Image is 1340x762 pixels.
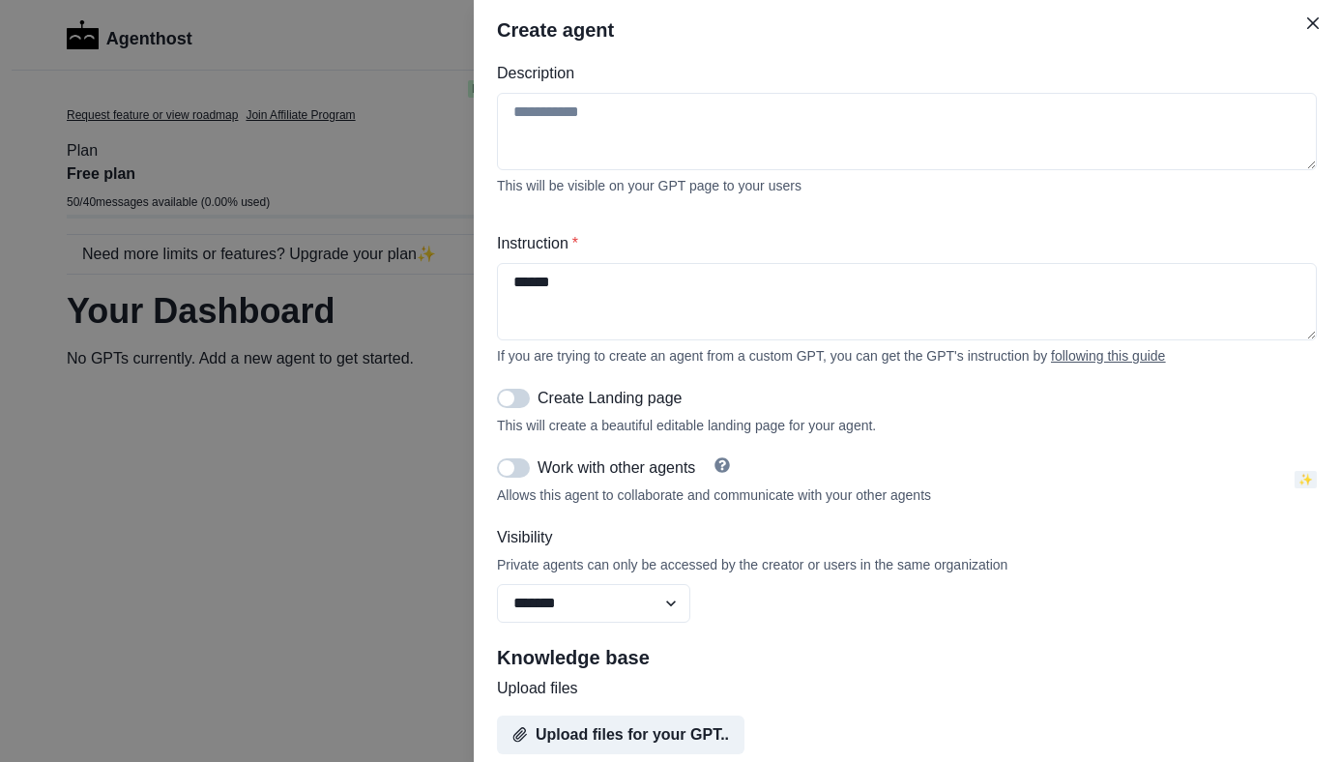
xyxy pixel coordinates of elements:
label: Visibility [497,526,1305,549]
a: following this guide [1051,348,1165,364]
p: Work with other agents [538,456,695,480]
div: Allows this agent to collaborate and communicate with your other agents [497,487,1287,503]
div: Private agents can only be accessed by the creator or users in the same organization [497,557,1317,572]
div: If you are trying to create an agent from a custom GPT, you can get the GPT's instruction by [497,348,1317,364]
div: This will create a beautiful editable landing page for your agent. [497,418,1317,433]
button: Help [703,457,742,473]
span: ✨ [1295,471,1317,488]
a: Help [703,456,742,480]
label: Description [497,62,1305,85]
h2: Knowledge base [497,646,1317,669]
div: This will be visible on your GPT page to your users [497,178,1317,193]
label: Upload files [497,677,1305,700]
button: Upload files for your GPT.. [497,716,744,754]
label: Instruction [497,232,1305,255]
p: Create Landing page [538,387,682,410]
button: Close [1297,8,1328,39]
